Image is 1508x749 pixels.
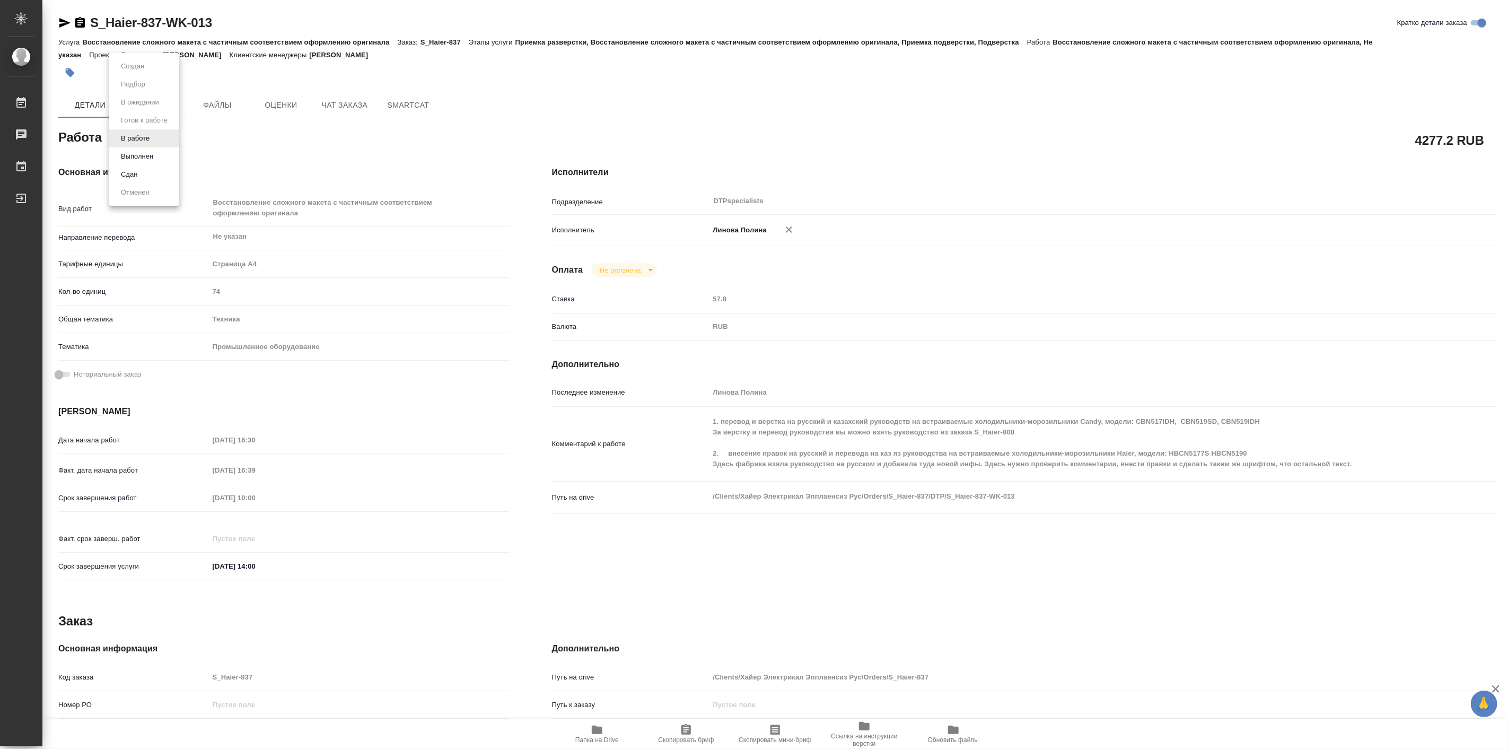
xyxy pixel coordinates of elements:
[118,187,153,198] button: Отменен
[118,79,148,90] button: Подбор
[118,151,156,162] button: Выполнен
[118,115,171,126] button: Готов к работе
[118,97,162,108] button: В ожидании
[118,169,141,180] button: Сдан
[118,133,153,144] button: В работе
[118,60,147,72] button: Создан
